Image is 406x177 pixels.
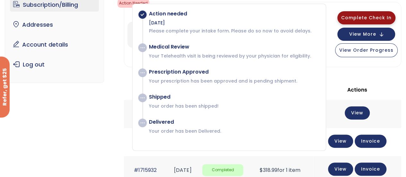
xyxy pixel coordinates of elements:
a: View [328,163,353,176]
div: Delivered [149,119,319,125]
a: View [328,135,353,148]
div: Medical Review [149,44,319,50]
p: Your Telehealth visit is being reviewed by your physician for eligibility. [149,53,319,59]
a: View [345,106,370,119]
span: View Order Progress [339,47,393,53]
div: Action needed [149,11,319,17]
p: Your order has been Delivered. [149,128,319,134]
a: Account details [10,38,99,51]
div: [DATE] [149,20,319,26]
a: Log out [10,58,99,71]
span: 318.99 [259,166,277,174]
a: Invoice [355,135,386,148]
p: Your order has been shipped! [149,103,319,109]
p: Please complete your intake form. Please do so now to avoid delays. [149,28,319,34]
div: Prescription Approved [149,69,319,75]
button: View More [337,28,395,41]
a: Addresses [10,18,99,31]
div: Shipped [149,94,319,100]
button: Complete Check In [337,11,395,24]
time: [DATE] [174,166,192,174]
span: Actions [347,86,367,93]
p: Your prescription has been approved and is pending shipment. [149,78,319,84]
span: Complete Check In [341,14,392,21]
a: Invoice [355,163,386,176]
button: View Order Progress [335,43,398,57]
a: #1715932 [134,166,157,174]
span: View More [349,32,376,36]
span: Completed [202,164,243,176]
span: $ [259,166,263,174]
